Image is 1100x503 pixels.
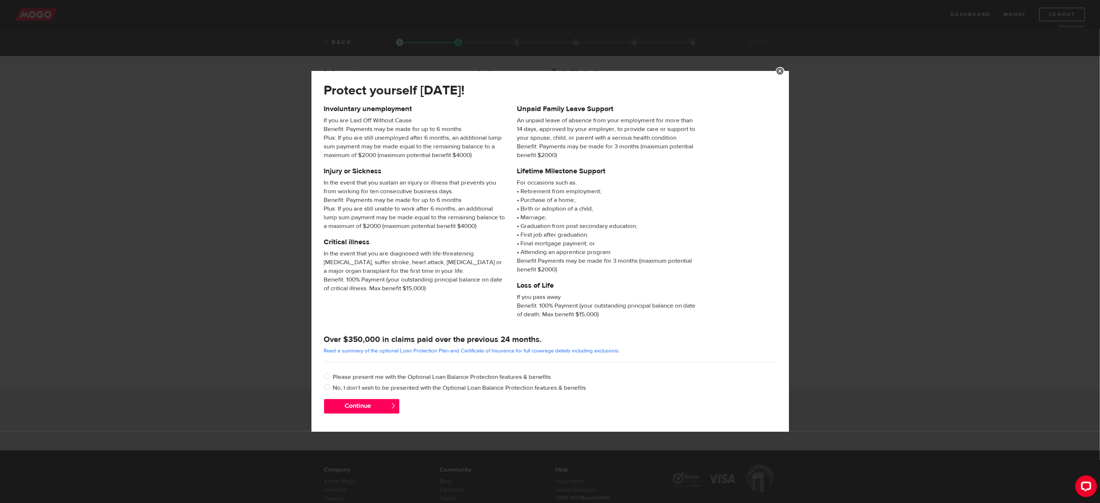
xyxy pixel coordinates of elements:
[517,178,699,274] p: • Retirement from employment; • Purchase of a home; • Birth or adoption of a child; • Marriage; •...
[324,178,506,231] span: In the event that you sustain an injury or illness that prevents you from working for ten consecu...
[333,373,776,381] label: Please present me with the Optional Loan Balance Protection features & benefits
[324,373,333,382] input: Please present me with the Optional Loan Balance Protection features & benefits
[324,167,506,176] h5: Injury or Sickness
[1070,473,1100,503] iframe: LiveChat chat widget
[517,105,699,113] h5: Unpaid Family Leave Support
[324,238,506,246] h5: Critical illness
[324,83,738,98] h2: Protect yourself [DATE]!
[324,105,506,113] h5: Involuntary unemployment
[517,167,699,176] h5: Lifetime Milestone Support
[517,116,699,160] span: An unpaid leave of absence from your employment for more than 14 days, approved by your employer,...
[324,347,620,354] a: Read a summary of the optional Loan Protection Plan and Certificate of Insurance for full coverag...
[517,178,699,187] span: For occasions such as:
[324,399,399,414] button: Continue
[324,384,333,393] input: No, I don’t wish to be presented with the Optional Loan Balance Protection features & benefits
[517,281,699,290] h5: Loss of Life
[333,384,776,392] label: No, I don’t wish to be presented with the Optional Loan Balance Protection features & benefits
[517,293,699,319] span: If you pass away Benefit: 100% Payment (your outstanding principal balance on date of death. Max ...
[324,116,506,160] span: If you are Laid Off Without Cause Benefit: Payments may be made for up to 6 months Plus: If you a...
[324,334,776,345] h4: Over $350,000 in claims paid over the previous 24 months.
[390,403,396,409] span: 
[324,249,506,293] span: In the event that you are diagnosed with life-threatening [MEDICAL_DATA], suffer stroke, heart at...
